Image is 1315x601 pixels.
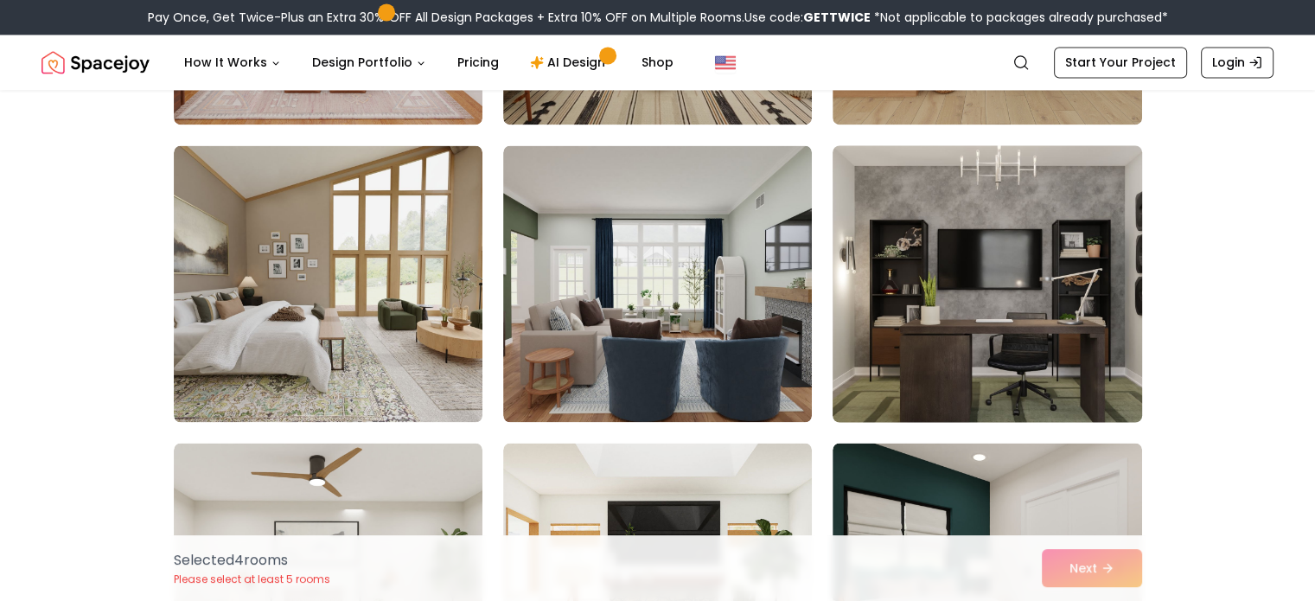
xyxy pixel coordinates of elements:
p: Selected 4 room s [174,550,330,571]
p: Please select at least 5 rooms [174,572,330,586]
a: AI Design [516,45,624,80]
nav: Global [41,35,1274,90]
a: Start Your Project [1054,47,1187,78]
a: Shop [628,45,687,80]
button: How It Works [170,45,295,80]
nav: Main [170,45,687,80]
img: Room room-28 [174,145,482,422]
img: United States [715,52,736,73]
img: Room room-29 [503,145,812,422]
span: Use code: [744,9,871,26]
a: Login [1201,47,1274,78]
button: Design Portfolio [298,45,440,80]
a: Pricing [444,45,513,80]
img: Room room-30 [825,138,1149,429]
div: Pay Once, Get Twice-Plus an Extra 30% OFF All Design Packages + Extra 10% OFF on Multiple Rooms. [148,9,1168,26]
img: Spacejoy Logo [41,45,150,80]
span: *Not applicable to packages already purchased* [871,9,1168,26]
a: Spacejoy [41,45,150,80]
b: GETTWICE [803,9,871,26]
